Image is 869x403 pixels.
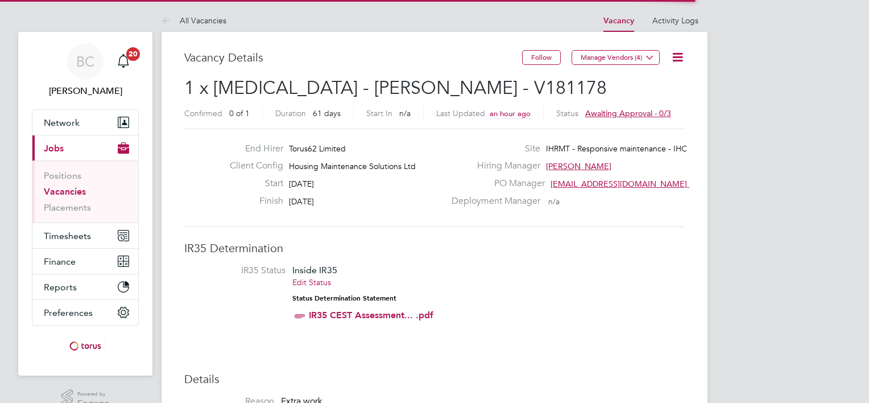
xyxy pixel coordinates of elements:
[112,43,135,80] a: 20
[522,50,561,65] button: Follow
[585,108,671,118] span: Awaiting approval - 0/3
[548,196,560,207] span: n/a
[196,265,285,277] label: IR35 Status
[546,143,687,154] span: IHRMT - Responsive maintenance - IHC
[652,15,698,26] a: Activity Logs
[184,50,522,65] h3: Vacancy Details
[556,108,578,118] label: Status
[44,143,64,154] span: Jobs
[44,202,91,213] a: Placements
[292,265,337,275] span: Inside IR35
[77,389,109,399] span: Powered by
[551,179,747,189] span: [EMAIL_ADDRESS][DOMAIN_NAME] working@toru…
[162,15,226,26] a: All Vacancies
[32,223,138,248] button: Timesheets
[366,108,392,118] label: Start In
[289,179,314,189] span: [DATE]
[445,178,545,190] label: PO Manager
[399,108,411,118] span: n/a
[221,160,283,172] label: Client Config
[32,161,138,223] div: Jobs
[221,178,283,190] label: Start
[289,196,314,207] span: [DATE]
[221,143,283,155] label: End Hirer
[32,43,139,98] a: BC[PERSON_NAME]
[309,310,433,320] a: IR35 CEST Assessment... .pdf
[18,32,152,376] nav: Main navigation
[603,16,634,26] a: Vacancy
[44,307,93,318] span: Preferences
[32,135,138,161] button: Jobs
[32,249,138,274] button: Finance
[32,337,139,355] a: Go to home page
[44,256,76,267] span: Finance
[44,282,77,293] span: Reports
[313,108,341,118] span: 61 days
[546,161,611,171] span: [PERSON_NAME]
[32,300,138,325] button: Preferences
[221,195,283,207] label: Finish
[445,195,540,207] label: Deployment Manager
[292,294,396,302] strong: Status Determination Statement
[44,170,81,181] a: Positions
[184,372,685,386] h3: Details
[65,337,105,355] img: torus-logo-retina.png
[184,77,607,99] span: 1 x [MEDICAL_DATA] - [PERSON_NAME] - V181178
[572,50,660,65] button: Manage Vendors (4)
[184,108,222,118] label: Confirmed
[126,47,140,61] span: 20
[292,277,331,287] a: Edit Status
[490,109,531,118] span: an hour ago
[229,108,250,118] span: 0 of 1
[275,108,306,118] label: Duration
[184,241,685,256] h3: IR35 Determination
[445,143,540,155] label: Site
[44,186,86,197] a: Vacancies
[44,231,91,241] span: Timesheets
[32,274,138,299] button: Reports
[76,54,94,69] span: BC
[436,108,485,118] label: Last Updated
[289,143,346,154] span: Torus62 Limited
[289,161,416,171] span: Housing Maintenance Solutions Ltd
[445,160,540,172] label: Hiring Manager
[32,84,139,98] span: Brian Campbell
[44,117,80,128] span: Network
[32,110,138,135] button: Network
